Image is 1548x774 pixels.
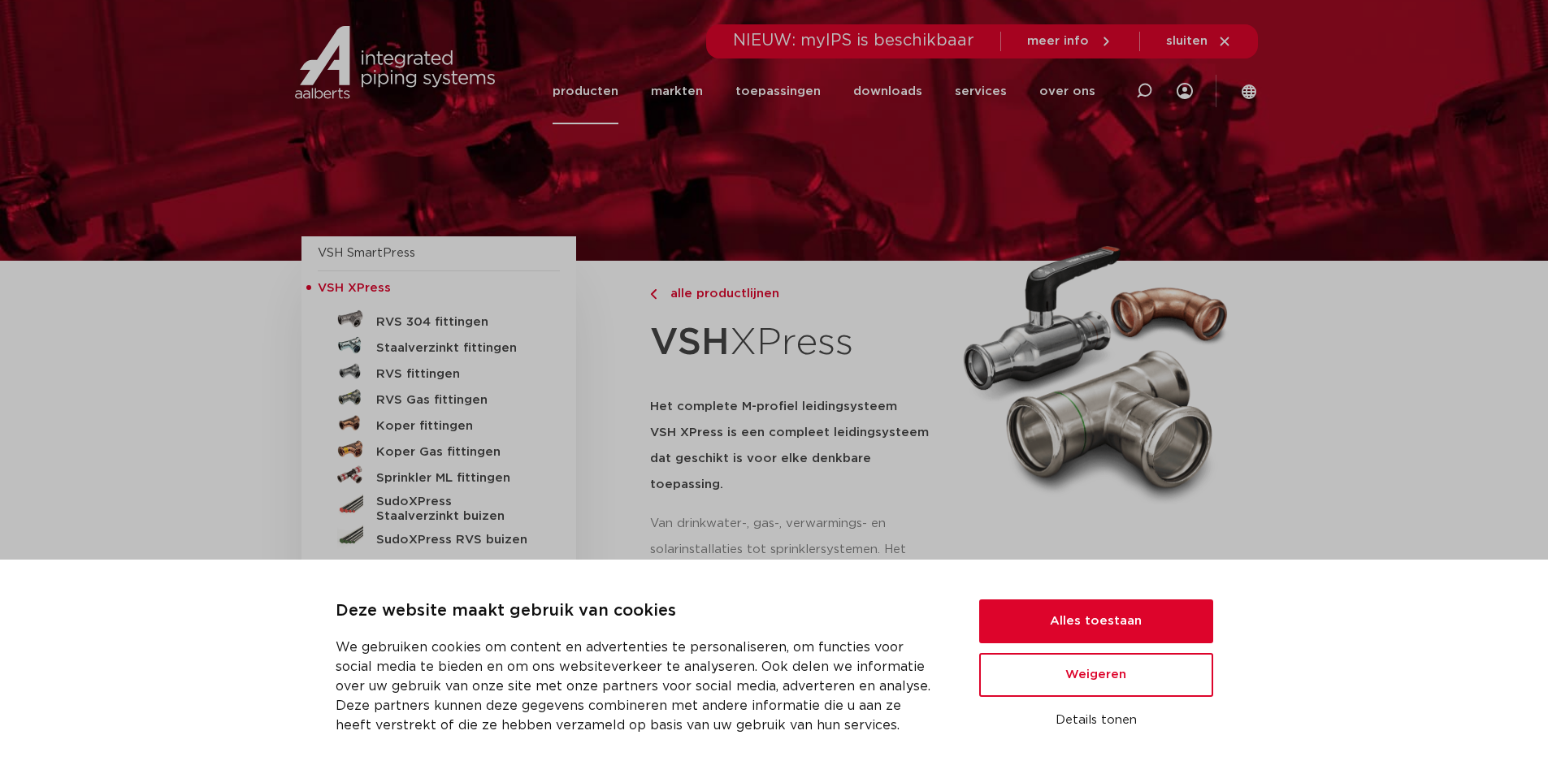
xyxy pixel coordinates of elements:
[318,524,560,550] a: SudoXPress RVS buizen
[735,58,821,124] a: toepassingen
[336,638,940,735] p: We gebruiken cookies om content en advertenties te personaliseren, om functies voor social media ...
[376,495,537,524] h5: SudoXPress Staalverzinkt buizen
[979,599,1213,643] button: Alles toestaan
[553,58,618,124] a: producten
[318,332,560,358] a: Staalverzinkt fittingen
[318,410,560,436] a: Koper fittingen
[318,436,560,462] a: Koper Gas fittingen
[376,393,537,408] h5: RVS Gas fittingen
[336,599,940,625] p: Deze website maakt gebruik van cookies
[318,384,560,410] a: RVS Gas fittingen
[650,284,944,304] a: alle productlijnen
[650,289,657,300] img: chevron-right.svg
[650,324,730,361] strong: VSH
[376,341,537,356] h5: Staalverzinkt fittingen
[376,471,537,486] h5: Sprinkler ML fittingen
[376,315,537,330] h5: RVS 304 fittingen
[733,32,974,49] span: NIEUW: myIPS is beschikbaar
[376,445,537,460] h5: Koper Gas fittingen
[650,312,944,374] h1: XPress
[1027,34,1113,49] a: meer info
[651,58,703,124] a: markten
[979,707,1213,734] button: Details tonen
[318,550,560,576] a: Sprinkler ML buizen
[318,306,560,332] a: RVS 304 fittingen
[650,394,944,498] h5: Het complete M-profiel leidingsysteem VSH XPress is een compleet leidingsysteem dat geschikt is v...
[318,358,560,384] a: RVS fittingen
[376,367,537,382] h5: RVS fittingen
[1177,58,1193,124] div: my IPS
[853,58,922,124] a: downloads
[553,58,1095,124] nav: Menu
[1166,34,1232,49] a: sluiten
[1039,58,1095,124] a: over ons
[376,533,537,547] h5: SudoXPress RVS buizen
[650,511,944,589] p: Van drinkwater-, gas-, verwarmings- en solarinstallaties tot sprinklersystemen. Het assortiment b...
[1027,35,1089,47] span: meer info
[955,58,1007,124] a: services
[318,282,391,294] span: VSH XPress
[318,488,560,524] a: SudoXPress Staalverzinkt buizen
[661,288,779,300] span: alle productlijnen
[979,653,1213,697] button: Weigeren
[376,559,537,573] h5: Sprinkler ML buizen
[318,462,560,488] a: Sprinkler ML fittingen
[376,419,537,434] h5: Koper fittingen
[318,247,415,259] a: VSH SmartPress
[1166,35,1208,47] span: sluiten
